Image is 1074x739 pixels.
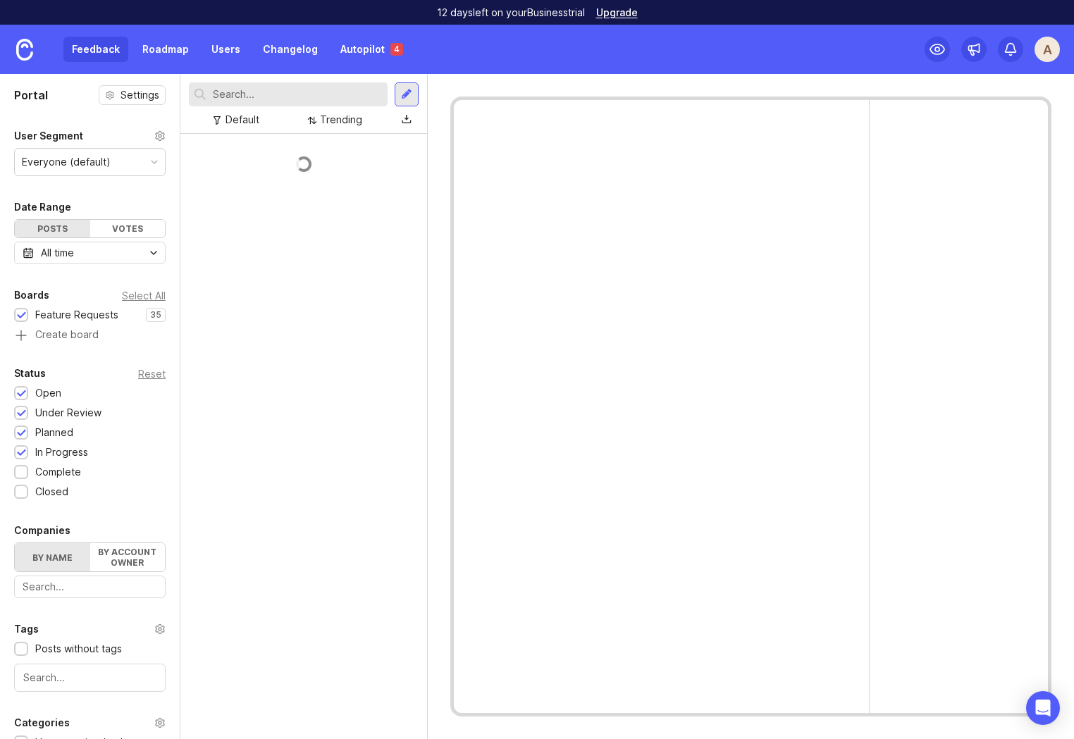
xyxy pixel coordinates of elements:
[14,714,70,731] div: Categories
[41,245,74,261] div: All time
[14,365,46,382] div: Status
[99,85,166,105] button: Settings
[90,543,166,571] label: By account owner
[16,39,33,61] img: Canny Home
[332,37,412,62] a: Autopilot 4
[35,425,73,440] div: Planned
[35,484,68,499] div: Closed
[1026,691,1060,725] div: Open Intercom Messenger
[22,154,111,170] div: Everyone (default)
[14,199,71,216] div: Date Range
[14,87,48,104] h1: Portal
[35,641,122,657] div: Posts without tags
[437,6,585,20] p: 12 days left on your Business trial
[122,292,166,299] div: Select All
[394,44,400,55] p: 4
[14,287,49,304] div: Boards
[213,87,382,102] input: Search...
[15,220,90,237] div: Posts
[320,112,362,128] div: Trending
[1035,37,1060,62] button: A
[203,37,249,62] a: Users
[90,220,166,237] div: Votes
[35,385,61,401] div: Open
[23,670,156,685] input: Search...
[15,543,90,571] label: By name
[14,330,166,342] a: Create board
[226,112,259,128] div: Default
[121,88,159,102] span: Settings
[14,522,70,539] div: Companies
[150,309,161,321] p: 35
[35,464,81,480] div: Complete
[14,128,83,144] div: User Segment
[596,8,638,18] a: Upgrade
[138,370,166,378] div: Reset
[35,445,88,460] div: In Progress
[142,247,165,259] svg: toggle icon
[35,405,101,421] div: Under Review
[254,37,326,62] a: Changelog
[134,37,197,62] a: Roadmap
[23,579,157,595] input: Search...
[14,621,39,638] div: Tags
[35,307,118,323] div: Feature Requests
